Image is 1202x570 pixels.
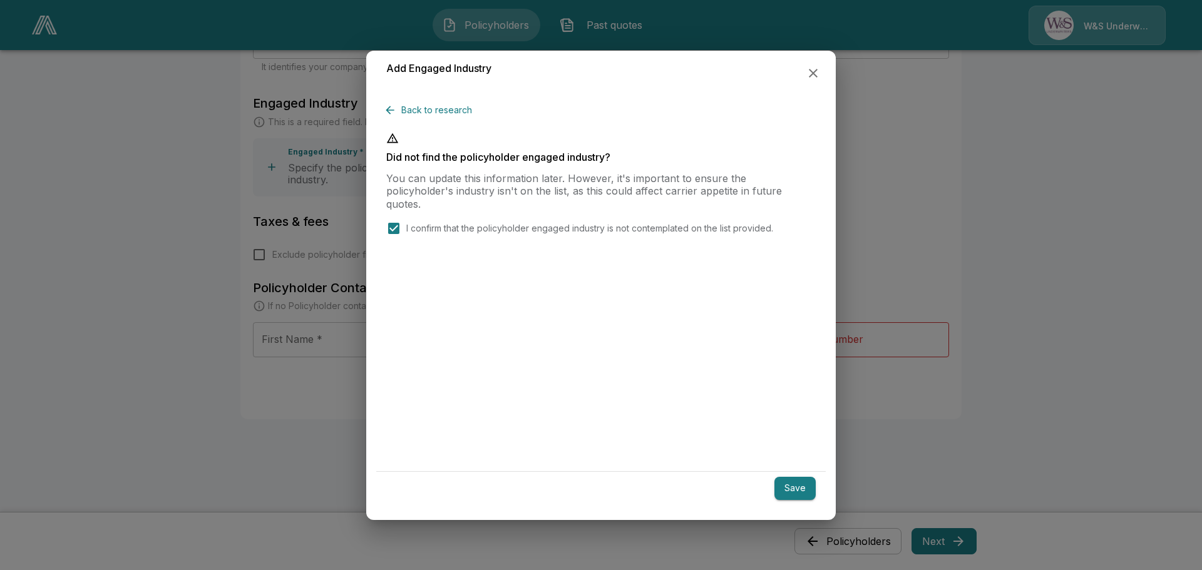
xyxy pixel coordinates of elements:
[386,61,491,77] h6: Add Engaged Industry
[406,221,773,235] p: I confirm that the policyholder engaged industry is not contemplated on the list provided.
[386,99,477,122] button: Back to research
[774,477,816,500] button: Save
[386,152,816,162] p: Did not find the policyholder engaged industry?
[386,172,816,211] p: You can update this information later. However, it's important to ensure the policyholder's indus...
